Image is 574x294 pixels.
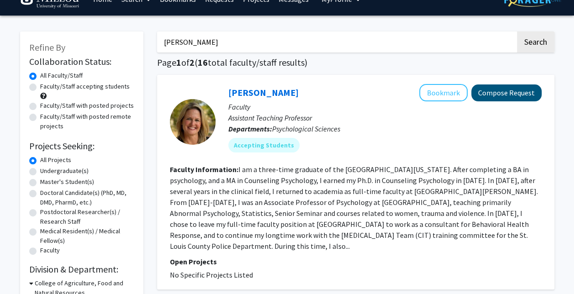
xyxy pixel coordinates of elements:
[272,124,340,133] span: Psychological Sciences
[517,31,554,52] button: Search
[40,177,94,187] label: Master's Student(s)
[157,31,516,52] input: Search Keywords
[419,84,468,101] button: Add Carrie Ellis-Kalton to Bookmarks
[40,101,134,110] label: Faculty/Staff with posted projects
[228,87,299,98] a: [PERSON_NAME]
[228,124,272,133] b: Departments:
[471,84,542,101] button: Compose Request to Carrie Ellis-Kalton
[40,71,83,80] label: All Faculty/Staff
[228,101,542,112] p: Faculty
[29,56,134,67] h2: Collaboration Status:
[40,226,134,246] label: Medical Resident(s) / Medical Fellow(s)
[29,42,65,53] span: Refine By
[176,57,181,68] span: 1
[170,270,253,279] span: No Specific Projects Listed
[40,82,130,91] label: Faculty/Staff accepting students
[170,165,538,251] fg-read-more: I am a three-time graduate of the [GEOGRAPHIC_DATA][US_STATE]. After completing a BA in psycholog...
[170,256,542,267] p: Open Projects
[40,207,134,226] label: Postdoctoral Researcher(s) / Research Staff
[157,57,554,68] h1: Page of ( total faculty/staff results)
[40,166,89,176] label: Undergraduate(s)
[228,138,300,152] mat-chip: Accepting Students
[40,112,134,131] label: Faculty/Staff with posted remote projects
[40,155,71,165] label: All Projects
[190,57,195,68] span: 2
[40,188,134,207] label: Doctoral Candidate(s) (PhD, MD, DMD, PharmD, etc.)
[7,253,39,287] iframe: Chat
[198,57,208,68] span: 16
[29,141,134,152] h2: Projects Seeking:
[29,264,134,275] h2: Division & Department:
[228,112,542,123] p: Assistant Teaching Professor
[170,165,238,174] b: Faculty Information:
[40,246,60,255] label: Faculty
